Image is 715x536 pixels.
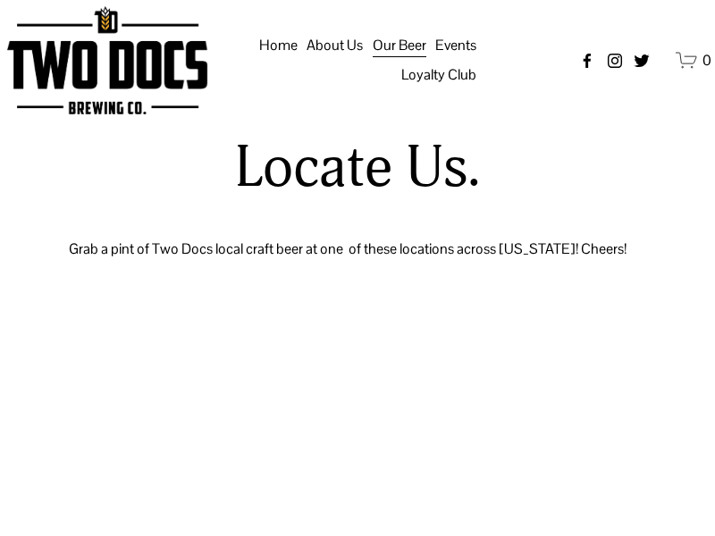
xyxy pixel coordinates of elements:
a: twitter-unauth [633,52,651,70]
p: Grab a pint of Two Docs local craft beer at one of these locations across [US_STATE]! Cheers! [69,236,647,263]
span: Events [435,32,476,59]
span: 0 [702,51,711,70]
a: instagram-unauth [606,52,624,70]
a: folder dropdown [307,30,363,61]
a: folder dropdown [435,30,476,61]
a: folder dropdown [373,30,426,61]
a: Home [259,30,298,61]
span: Our Beer [373,32,426,59]
a: Facebook [578,52,596,70]
span: About Us [307,32,363,59]
img: Two Docs Brewing Co. [7,6,207,114]
a: folder dropdown [401,61,476,91]
h1: Locate Us. [156,137,558,201]
span: Loyalty Club [401,62,476,88]
a: 0 [676,49,711,71]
